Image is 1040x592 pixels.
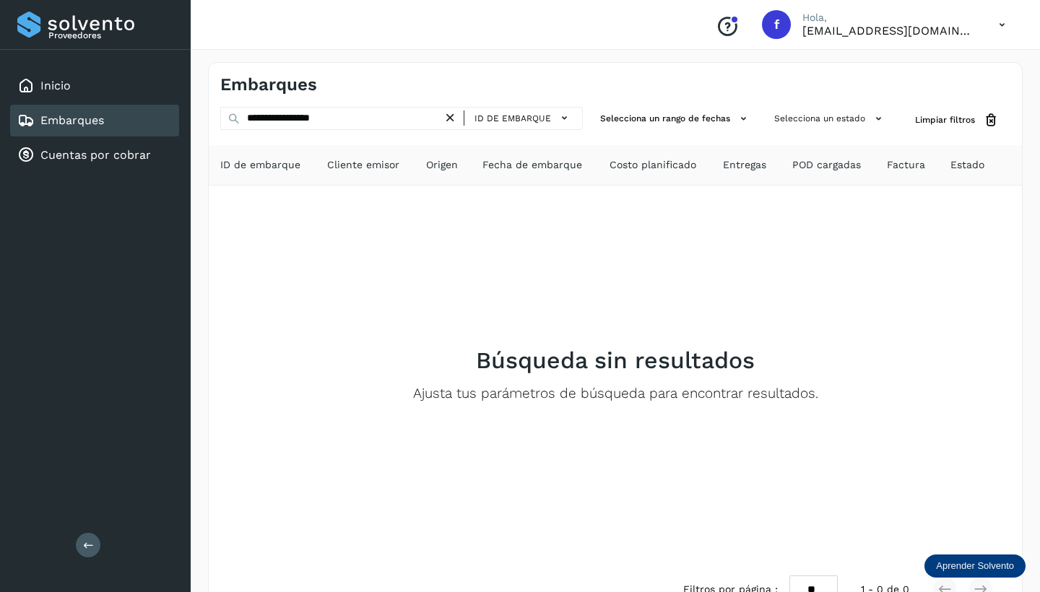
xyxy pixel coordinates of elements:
span: POD cargadas [792,157,861,173]
p: Hola, [802,12,976,24]
div: Cuentas por cobrar [10,139,179,171]
div: Inicio [10,70,179,102]
span: ID de embarque [474,112,551,125]
span: Cliente emisor [327,157,399,173]
h2: Búsqueda sin resultados [476,347,755,374]
span: Costo planificado [610,157,696,173]
span: Fecha de embarque [482,157,582,173]
div: Aprender Solvento [924,554,1026,578]
p: Ajusta tus parámetros de búsqueda para encontrar resultados. [413,386,818,402]
p: factura@grupotevian.com [802,24,976,38]
span: Estado [950,157,984,173]
span: Origen [426,157,458,173]
span: Entregas [723,157,766,173]
a: Cuentas por cobrar [40,148,151,162]
button: Selecciona un rango de fechas [594,107,757,131]
button: Limpiar filtros [903,107,1010,134]
button: ID de embarque [470,108,576,129]
a: Embarques [40,113,104,127]
span: Factura [887,157,925,173]
button: Selecciona un estado [768,107,892,131]
span: ID de embarque [220,157,300,173]
h4: Embarques [220,74,317,95]
p: Aprender Solvento [936,560,1014,572]
p: Proveedores [48,30,173,40]
a: Inicio [40,79,71,92]
span: Limpiar filtros [915,113,975,126]
div: Embarques [10,105,179,136]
